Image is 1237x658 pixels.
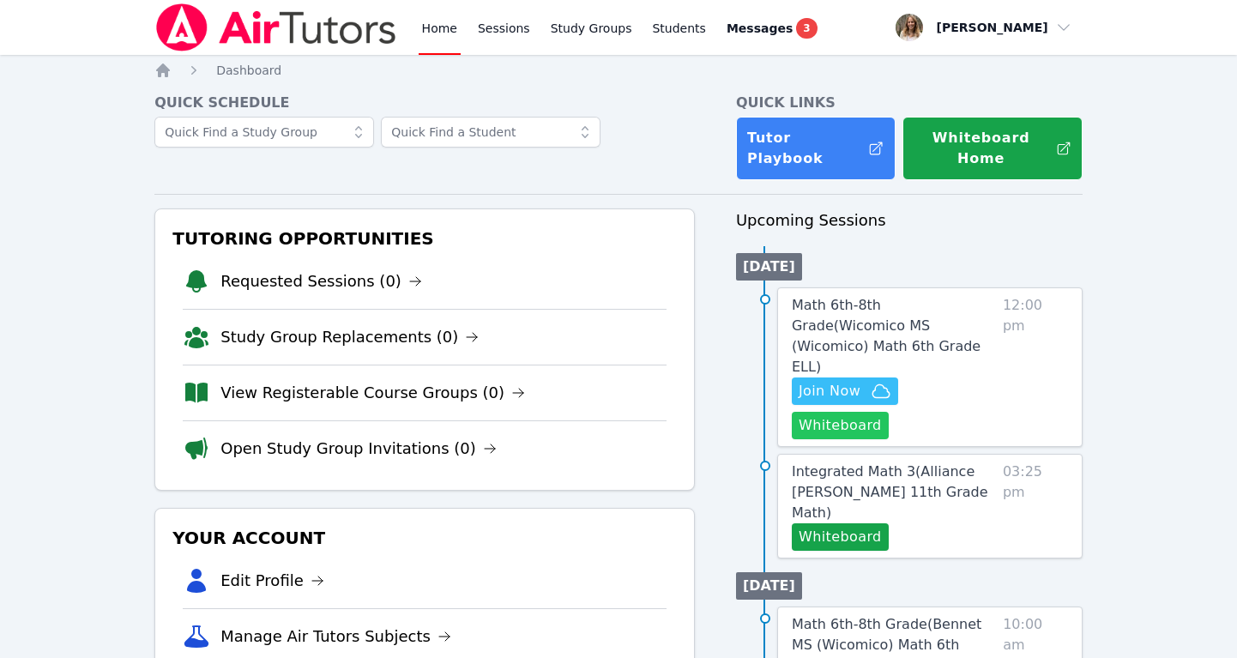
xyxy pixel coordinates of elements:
a: Tutor Playbook [736,117,896,180]
a: Edit Profile [220,569,324,593]
nav: Breadcrumb [154,62,1083,79]
a: Open Study Group Invitations (0) [220,437,497,461]
a: Manage Air Tutors Subjects [220,625,451,649]
a: View Registerable Course Groups (0) [220,381,525,405]
span: 12:00 pm [1003,295,1068,439]
a: Integrated Math 3(Alliance [PERSON_NAME] 11th Grade Math) [792,462,996,523]
a: Requested Sessions (0) [220,269,422,293]
span: Math 6th-8th Grade ( Wicomico MS (Wicomico) Math 6th Grade ELL ) [792,297,981,375]
li: [DATE] [736,253,802,281]
h4: Quick Links [736,93,1083,113]
li: [DATE] [736,572,802,600]
span: Dashboard [216,63,281,77]
span: Join Now [799,381,860,401]
input: Quick Find a Student [381,117,600,148]
img: Air Tutors [154,3,397,51]
h3: Tutoring Opportunities [169,223,680,254]
input: Quick Find a Study Group [154,117,374,148]
a: Math 6th-8th Grade(Wicomico MS (Wicomico) Math 6th Grade ELL) [792,295,996,377]
span: 03:25 pm [1003,462,1068,551]
span: Messages [727,20,793,37]
button: Whiteboard Home [902,117,1083,180]
h3: Upcoming Sessions [736,208,1083,232]
button: Whiteboard [792,523,889,551]
span: Integrated Math 3 ( Alliance [PERSON_NAME] 11th Grade Math ) [792,463,988,521]
h3: Your Account [169,522,680,553]
button: Join Now [792,377,898,405]
button: Whiteboard [792,412,889,439]
h4: Quick Schedule [154,93,695,113]
a: Study Group Replacements (0) [220,325,479,349]
span: 3 [796,18,817,39]
a: Dashboard [216,62,281,79]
